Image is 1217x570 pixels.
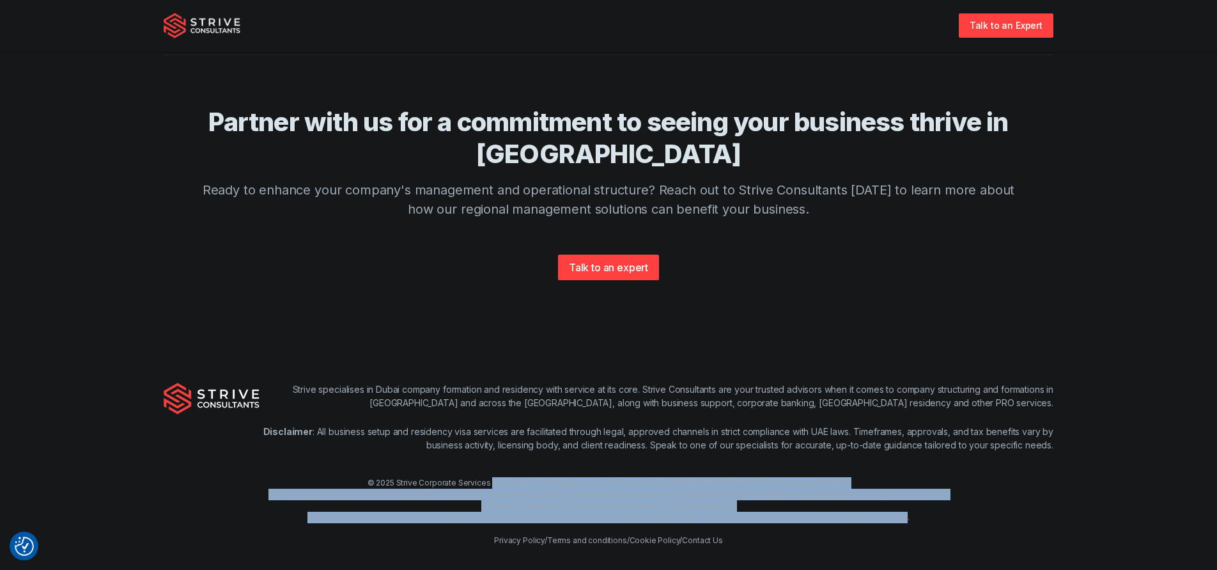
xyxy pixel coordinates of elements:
img: Revisit consent button [15,537,34,556]
img: Strive Consultants [164,13,240,38]
h4: Partner with us for a commitment to seeing your business thrive in [GEOGRAPHIC_DATA] [199,106,1018,170]
a: Terms and conditions [547,535,627,545]
a: Contact Us [682,535,722,545]
a: Cookie Policy [630,535,680,545]
p: Strive specialises in Dubai company formation and residency with service at its core. Strive Cons... [260,383,1053,409]
a: Talk to an expert [558,255,659,280]
a: Privacy Policy [494,535,545,545]
a: Talk to an Expert [959,13,1053,37]
p: : All business setup and residency visa services are facilitated through legal, approved channels... [260,425,1053,452]
img: Strive Consultants [164,383,260,415]
p: Ready to enhance your company's management and operational structure? Reach out to Strive Consult... [199,180,1018,219]
button: Consent Preferences [15,537,34,556]
strong: Disclaimer [263,426,313,437]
